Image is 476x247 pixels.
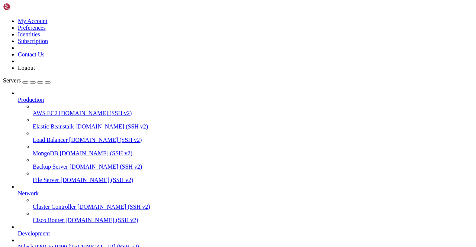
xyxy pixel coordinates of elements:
a: Elastic Beanstalk [DOMAIN_NAME] (SSH v2) [33,123,473,130]
span: File Server [33,177,59,183]
a: Cisco Router [DOMAIN_NAME] (SSH v2) [33,217,473,224]
span: Cisco Router [33,217,64,223]
li: Backup Server [DOMAIN_NAME] (SSH v2) [33,157,473,170]
a: Subscription [18,38,48,44]
span: Development [18,230,50,237]
span: [DOMAIN_NAME] (SSH v2) [61,177,134,183]
span: Elastic Beanstalk [33,123,74,130]
a: Preferences [18,25,46,31]
li: Elastic Beanstalk [DOMAIN_NAME] (SSH v2) [33,117,473,130]
span: [DOMAIN_NAME] (SSH v2) [65,217,138,223]
a: Contact Us [18,51,45,58]
li: Load Balancer [DOMAIN_NAME] (SSH v2) [33,130,473,143]
a: Load Balancer [DOMAIN_NAME] (SSH v2) [33,137,473,143]
span: [DOMAIN_NAME] (SSH v2) [70,163,142,170]
a: Network [18,190,473,197]
li: Network [18,183,473,224]
span: [DOMAIN_NAME] (SSH v2) [77,204,150,210]
a: Development [18,230,473,237]
span: [DOMAIN_NAME] (SSH v2) [59,110,132,116]
span: [DOMAIN_NAME] (SSH v2) [75,123,148,130]
li: Cisco Router [DOMAIN_NAME] (SSH v2) [33,210,473,224]
img: Shellngn [3,3,46,10]
span: Cluster Controller [33,204,76,210]
li: Development [18,224,473,237]
span: MongoDB [33,150,58,156]
span: [DOMAIN_NAME] (SSH v2) [59,150,132,156]
li: Production [18,90,473,183]
a: My Account [18,18,48,24]
a: Backup Server [DOMAIN_NAME] (SSH v2) [33,163,473,170]
a: File Server [DOMAIN_NAME] (SSH v2) [33,177,473,183]
span: Servers [3,77,21,84]
span: AWS EC2 [33,110,58,116]
span: [DOMAIN_NAME] (SSH v2) [69,137,142,143]
li: MongoDB [DOMAIN_NAME] (SSH v2) [33,143,473,157]
span: Network [18,190,39,196]
a: Cluster Controller [DOMAIN_NAME] (SSH v2) [33,204,473,210]
a: MongoDB [DOMAIN_NAME] (SSH v2) [33,150,473,157]
li: AWS EC2 [DOMAIN_NAME] (SSH v2) [33,103,473,117]
span: Backup Server [33,163,68,170]
a: Logout [18,65,35,71]
li: File Server [DOMAIN_NAME] (SSH v2) [33,170,473,183]
a: AWS EC2 [DOMAIN_NAME] (SSH v2) [33,110,473,117]
a: Identities [18,31,40,38]
span: Production [18,97,44,103]
a: Servers [3,77,51,84]
a: Production [18,97,473,103]
span: Load Balancer [33,137,68,143]
li: Cluster Controller [DOMAIN_NAME] (SSH v2) [33,197,473,210]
